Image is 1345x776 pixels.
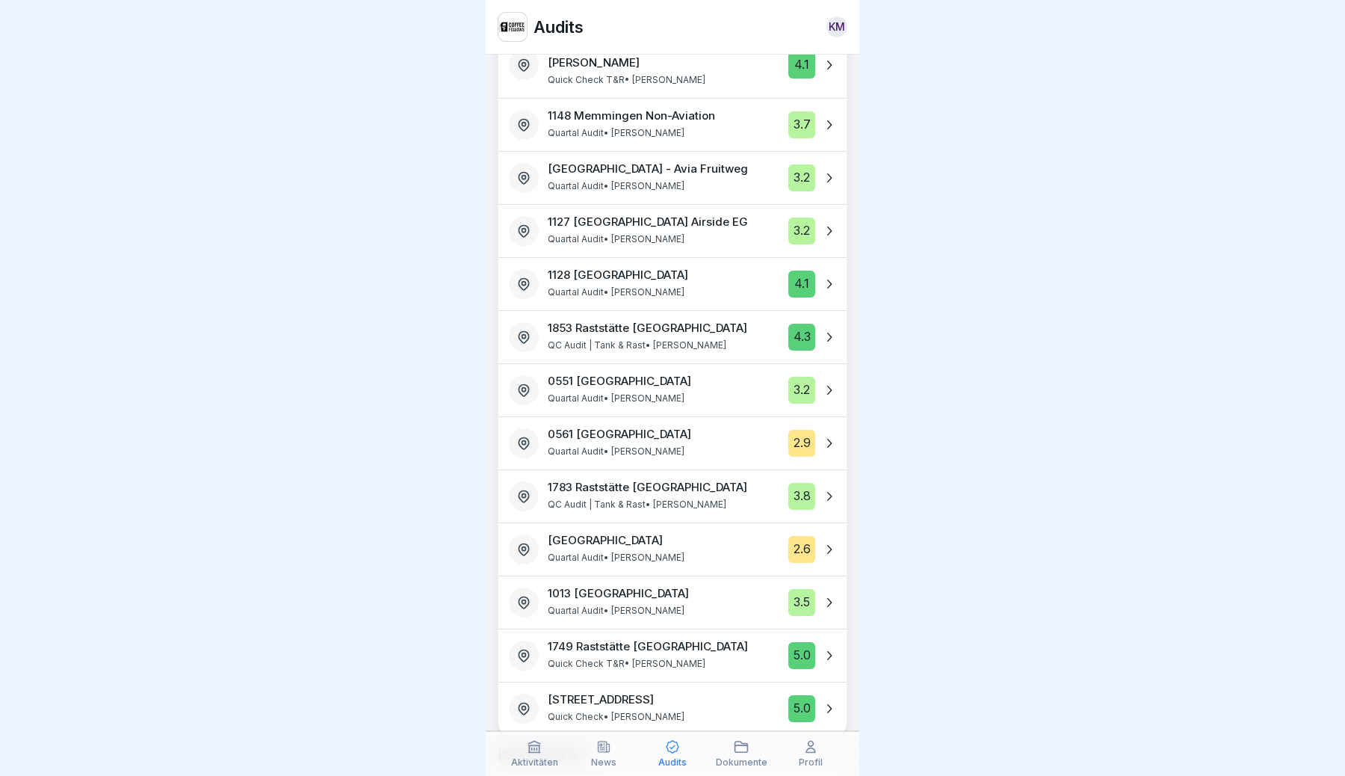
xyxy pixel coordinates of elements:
p: Profil [799,757,823,768]
a: 0561 [GEOGRAPHIC_DATA]Quartal Audit• [PERSON_NAME]2.9 [498,417,847,469]
div: 4.3 [788,324,815,351]
p: Quartal Audit • [PERSON_NAME] [548,391,684,406]
div: 3.8 [788,483,815,510]
p: 1127 [GEOGRAPHIC_DATA] Airside EG [548,215,748,229]
p: Quartal Audit • [PERSON_NAME] [548,126,684,141]
p: Dokumente [716,757,767,768]
div: 5.0 [788,642,815,669]
p: 1781 Raststätte [GEOGRAPHIC_DATA][PERSON_NAME] [548,43,770,70]
a: 1148 Memmingen Non-AviationQuartal Audit• [PERSON_NAME]3.7 [498,99,847,151]
div: 3.2 [788,377,815,404]
a: [GEOGRAPHIC_DATA] - Avia FruitwegQuartal Audit• [PERSON_NAME]3.2 [498,152,847,204]
div: 3.2 [788,164,815,191]
p: [STREET_ADDRESS] [548,693,654,706]
p: Quartal Audit • [PERSON_NAME] [548,550,684,565]
p: [GEOGRAPHIC_DATA] [548,534,663,547]
p: Quick Check T&R • [PERSON_NAME] [548,656,705,671]
a: 1749 Raststätte [GEOGRAPHIC_DATA]Quick Check T&R• [PERSON_NAME]5.0 [498,629,847,682]
div: 2.9 [788,430,815,457]
div: 2.6 [788,536,815,563]
div: 3.5 [788,589,815,616]
p: 1148 Memmingen Non-Aviation [548,109,715,123]
p: Quartal Audit • [PERSON_NAME] [548,232,684,247]
div: 3.7 [788,111,815,138]
p: Quartal Audit • [PERSON_NAME] [548,285,684,300]
p: Aktivitäten [511,757,558,768]
p: 0561 [GEOGRAPHIC_DATA] [548,428,691,441]
a: 0551 [GEOGRAPHIC_DATA]Quartal Audit• [PERSON_NAME]3.2 [498,364,847,416]
p: [GEOGRAPHIC_DATA] - Avia Fruitweg [548,162,748,176]
a: 1013 [GEOGRAPHIC_DATA]Quartal Audit• [PERSON_NAME]3.5 [498,576,847,629]
p: Quartal Audit • [PERSON_NAME] [548,444,684,459]
a: 1127 [GEOGRAPHIC_DATA] Airside EGQuartal Audit• [PERSON_NAME]3.2 [498,205,847,257]
p: News [591,757,616,768]
p: Audits [658,757,687,768]
p: QC Audit | Tank & Rast • [PERSON_NAME] [548,497,726,512]
p: 1853 Raststätte [GEOGRAPHIC_DATA] [548,321,747,335]
p: 0551 [GEOGRAPHIC_DATA] [548,375,691,388]
a: 1128 [GEOGRAPHIC_DATA]Quartal Audit• [PERSON_NAME]4.1 [498,258,847,310]
a: 1783 Raststätte [GEOGRAPHIC_DATA]QC Audit | Tank & Rast• [PERSON_NAME]3.8 [498,470,847,523]
p: 1783 Raststätte [GEOGRAPHIC_DATA] [548,481,747,494]
p: 1128 [GEOGRAPHIC_DATA] [548,268,688,282]
div: 3.2 [788,218,815,244]
div: 4.1 [788,271,815,298]
a: 1853 Raststätte [GEOGRAPHIC_DATA]QC Audit | Tank & Rast• [PERSON_NAME]4.3 [498,311,847,363]
p: 1749 Raststätte [GEOGRAPHIC_DATA] [548,640,748,653]
p: Quick Check T&R • [PERSON_NAME] [548,73,705,87]
a: [GEOGRAPHIC_DATA]Quartal Audit• [PERSON_NAME]2.6 [498,523,847,576]
p: QC Audit | Tank & Rast • [PERSON_NAME] [548,338,726,353]
p: Audits [534,17,584,37]
div: 4.1 [788,52,815,78]
a: KM [826,16,847,37]
p: Quartal Audit • [PERSON_NAME] [548,179,684,194]
p: Quartal Audit • [PERSON_NAME] [548,603,684,618]
img: qseofouj91z1f4yix4uzne48.png [498,13,527,41]
a: [STREET_ADDRESS]Quick Check• [PERSON_NAME]5.0 [498,683,847,735]
a: 1781 Raststätte [GEOGRAPHIC_DATA][PERSON_NAME]Quick Check T&R• [PERSON_NAME]4.1 [498,32,847,98]
p: Quick Check • [PERSON_NAME] [548,709,684,724]
p: 1013 [GEOGRAPHIC_DATA] [548,587,689,600]
div: 5.0 [788,695,815,722]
